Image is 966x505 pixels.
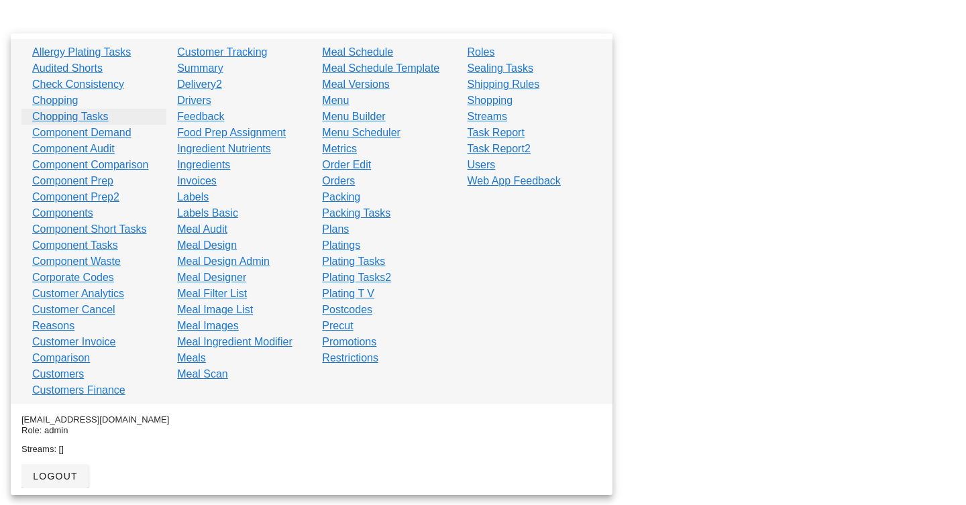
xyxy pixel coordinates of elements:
div: Streams: [] [21,444,602,455]
a: Restrictions [322,350,378,366]
a: Plating Tasks2 [322,270,391,286]
button: logout [21,464,89,488]
a: Plating Tasks [322,254,385,270]
a: Plans [322,221,349,237]
a: Menu Scheduler [322,125,400,141]
a: Promotions [322,334,376,350]
a: Menu Builder [322,109,385,125]
a: Delivery2 [177,76,222,93]
a: Meal Audit [177,221,227,237]
a: Ingredients [177,157,230,173]
a: Web App Feedback [468,173,561,189]
div: Role: admin [21,425,602,436]
a: Roles [468,44,495,60]
a: Sealing Tasks [468,60,533,76]
a: Task Report2 [468,141,531,157]
a: Component Waste [32,254,121,270]
a: Invoices [177,173,217,189]
a: Component Prep2 [32,189,119,205]
a: Meal Ingredient Modifier [177,334,292,350]
a: Audited Shorts [32,60,103,76]
a: Meal Schedule Template [322,60,439,76]
a: Meal Design Admin [177,254,270,270]
a: Component Prep [32,173,113,189]
a: Labels [177,189,209,205]
a: Customer Invoice Comparison [32,334,156,366]
a: Meal Schedule [322,44,393,60]
a: Meal Scan [177,366,228,382]
a: Meal Filter List [177,286,247,302]
div: [EMAIL_ADDRESS][DOMAIN_NAME] [21,414,602,425]
a: Plating T V [322,286,374,302]
a: Allergy Plating Tasks [32,44,131,60]
a: Meal Designer [177,270,246,286]
a: Customer Analytics [32,286,124,302]
span: logout [32,471,78,482]
a: Streams [468,109,508,125]
a: Corporate Codes [32,270,114,286]
a: Component Tasks [32,237,118,254]
a: Drivers [177,93,211,109]
a: Chopping Tasks [32,109,109,125]
a: Task Report [468,125,525,141]
a: Postcodes [322,302,372,318]
a: Metrics [322,141,357,157]
a: Check Consistency [32,76,124,93]
a: Chopping [32,93,78,109]
a: Platings [322,237,360,254]
a: Customer Tracking Summary [177,44,301,76]
a: Shopping [468,93,513,109]
a: Packing Tasks [322,205,390,221]
a: Meals [177,350,206,366]
a: Component Audit [32,141,115,157]
a: Labels Basic [177,205,238,221]
a: Packing [322,189,360,205]
a: Component Comparison [32,157,148,173]
a: Orders [322,173,355,189]
a: Ingredient Nutrients [177,141,271,157]
a: Shipping Rules [468,76,540,93]
a: Order Edit [322,157,371,173]
a: Customers [32,366,84,382]
a: Meal Image List [177,302,253,318]
a: Menu [322,93,349,109]
a: Component Short Tasks [32,221,146,237]
a: Food Prep Assignment [177,125,286,141]
a: Meal Versions [322,76,390,93]
a: Customer Cancel Reasons [32,302,156,334]
a: Meal Images [177,318,239,334]
a: Component Demand [32,125,131,141]
a: Users [468,157,496,173]
a: Customers Finance [32,382,125,398]
a: Precut [322,318,353,334]
a: Feedback [177,109,224,125]
a: Meal Design [177,237,237,254]
a: Components [32,205,93,221]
